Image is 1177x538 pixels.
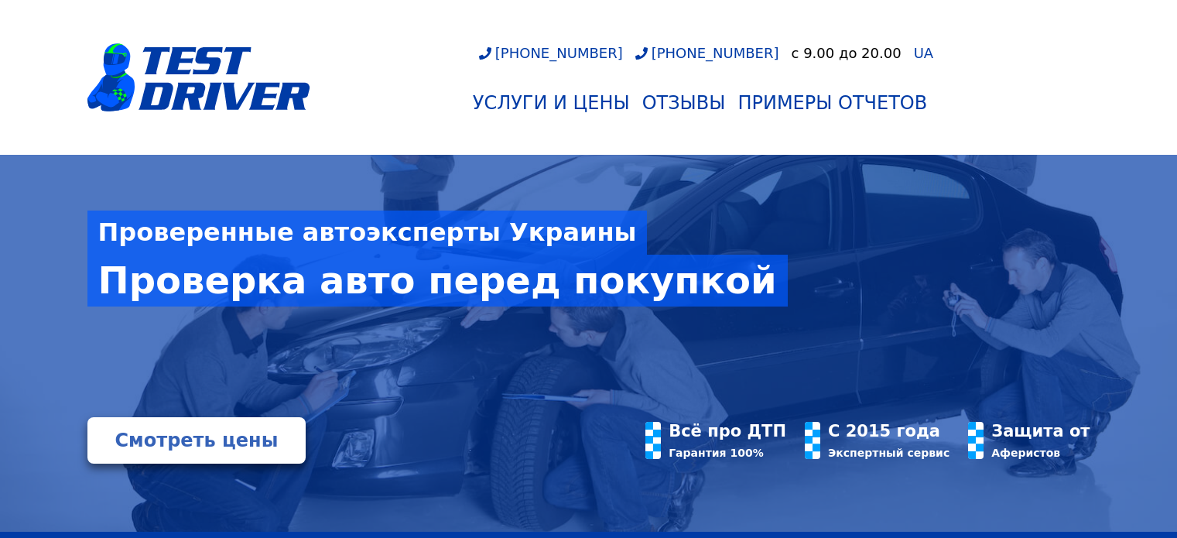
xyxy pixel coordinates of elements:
[473,92,630,114] div: Услуги и цены
[914,45,934,61] span: UA
[737,92,927,114] div: Примеры отчетов
[669,422,786,440] div: Всё про ДТП
[991,447,1090,459] div: Аферистов
[636,86,732,120] a: Отзывы
[87,417,306,464] a: Смотреть цены
[87,255,788,306] div: Проверка авто перед покупкой
[792,45,902,61] div: c 9.00 до 20.00
[642,92,726,114] div: Отзывы
[731,86,933,120] a: Примеры отчетов
[87,211,648,255] div: Проверенные автоэксперты Украины
[828,422,949,440] div: С 2015 года
[635,45,779,61] a: [PHONE_NUMBER]
[467,86,636,120] a: Услуги и цены
[991,422,1090,440] div: Защита от
[669,447,786,459] div: Гарантия 100%
[479,45,623,61] a: [PHONE_NUMBER]
[87,43,310,111] img: logotype
[914,46,934,60] a: UA
[828,447,949,459] div: Экспертный сервис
